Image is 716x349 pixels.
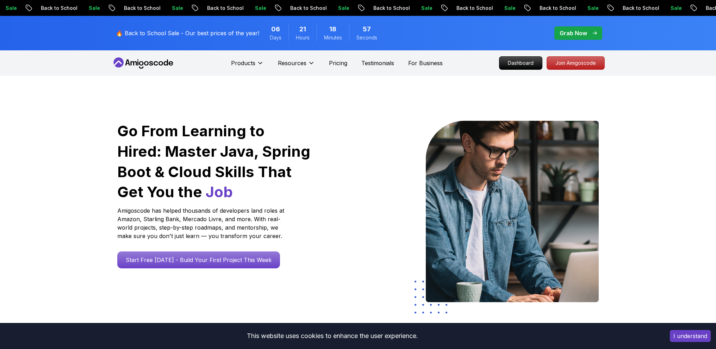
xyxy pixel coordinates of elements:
[363,24,371,34] span: 57 Seconds
[578,5,600,12] p: Sale
[363,5,411,12] p: Back to School
[5,328,659,344] div: This website uses cookies to enhance the user experience.
[271,24,280,34] span: 6 Days
[408,59,443,67] a: For Business
[361,59,394,67] a: Testimonials
[447,5,494,12] p: Back to School
[356,34,377,41] span: Seconds
[31,5,79,12] p: Back to School
[296,34,310,41] span: Hours
[547,57,604,69] p: Join Amigoscode
[162,5,185,12] p: Sale
[117,206,286,240] p: Amigoscode has helped thousands of developers land roles at Amazon, Starling Bank, Mercado Livre,...
[231,59,255,67] p: Products
[206,183,233,201] span: Job
[670,330,711,342] button: Accept cookies
[499,56,542,70] a: Dashboard
[245,5,268,12] p: Sale
[117,121,311,202] h1: Go From Learning to Hired: Master Java, Spring Boot & Cloud Skills That Get You the
[329,24,336,34] span: 18 Minutes
[661,5,683,12] p: Sale
[116,29,259,37] p: 🔥 Back to School Sale - Our best prices of the year!
[494,5,517,12] p: Sale
[547,56,605,70] a: Join Amigoscode
[278,59,306,67] p: Resources
[278,59,315,73] button: Resources
[114,5,162,12] p: Back to School
[197,5,245,12] p: Back to School
[231,59,264,73] button: Products
[299,24,306,34] span: 21 Hours
[328,5,351,12] p: Sale
[560,29,587,37] p: Grab Now
[79,5,101,12] p: Sale
[329,59,347,67] a: Pricing
[411,5,434,12] p: Sale
[426,121,599,302] img: hero
[324,34,342,41] span: Minutes
[530,5,578,12] p: Back to School
[499,57,542,69] p: Dashboard
[613,5,661,12] p: Back to School
[270,34,281,41] span: Days
[117,251,280,268] a: Start Free [DATE] - Build Your First Project This Week
[280,5,328,12] p: Back to School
